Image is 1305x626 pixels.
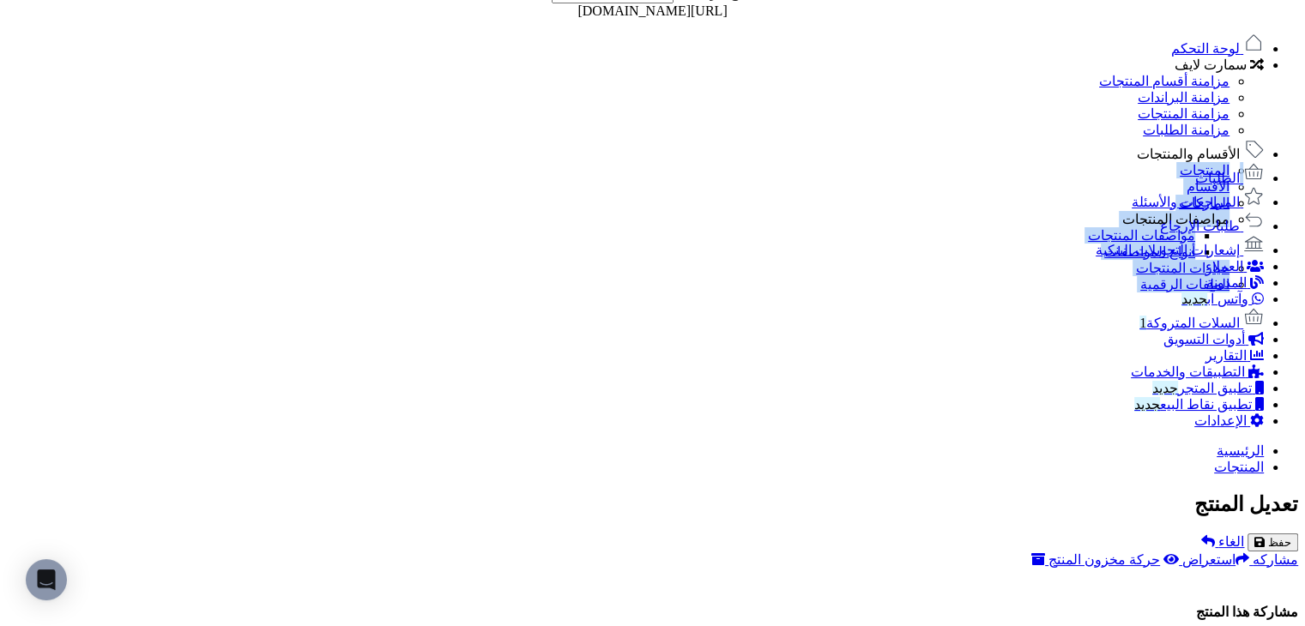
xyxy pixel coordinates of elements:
span: إشعارات التحويلات البنكية [1096,243,1240,257]
a: التطبيقات والخدمات [1131,364,1264,379]
span: حركة مخزون المنتج [1048,552,1160,567]
a: الطلبات [1195,171,1264,185]
a: إشعارات التحويلات البنكية [1096,243,1264,257]
a: العملاء [1205,259,1264,274]
a: التقارير [1205,348,1264,363]
a: مزامنة البراندات [1138,90,1229,105]
span: تطبيق نقاط البيع [1134,397,1252,412]
span: الغاء [1218,534,1244,549]
a: مزامنة المنتجات [1138,106,1229,121]
a: تطبيق نقاط البيعجديد [1134,397,1264,412]
span: الطلبات [1195,171,1240,185]
span: السلات المتروكة [1139,316,1240,330]
a: أنواع المواصفات [1104,244,1195,259]
a: المراجعات والأسئلة [1132,195,1264,209]
a: مشاركه [1236,552,1298,567]
span: أدوات التسويق [1163,332,1245,346]
div: Open Intercom Messenger [26,559,67,600]
a: مزامنة الطلبات [1143,123,1229,137]
a: السلات المتروكة1 [1139,316,1264,330]
a: حركة مخزون المنتج [1031,552,1160,567]
a: المنتجات [1180,163,1229,178]
a: الأقسام [1187,179,1229,194]
h2: تعديل المنتج [7,492,1298,516]
a: المدونة [1206,275,1264,290]
span: العملاء [1205,259,1243,274]
span: المراجعات والأسئلة [1132,195,1240,209]
a: مزامنة أقسام المنتجات [1099,74,1229,88]
a: مواصفات المنتجات [1088,228,1195,243]
span: الإعدادات [1194,413,1247,428]
button: حفظ [1248,533,1298,551]
span: 1 [1139,316,1146,330]
span: جديد [1181,292,1207,306]
a: استعراض [1163,552,1236,567]
h4: مشاركة هذا المنتج [7,604,1298,620]
span: استعراض [1182,552,1236,567]
a: خيارات المنتجات [1136,261,1229,275]
span: جديد [1152,381,1178,395]
div: [URL][DOMAIN_NAME] [7,3,1298,19]
a: الرئيسية [1217,443,1264,458]
span: التقارير [1205,348,1247,363]
span: طلبات الإرجاع [1160,219,1240,233]
span: المدونة [1206,275,1247,290]
a: الملفات الرقمية [1140,277,1229,292]
span: تطبيق المتجر [1152,381,1252,395]
span: لوحة التحكم [1171,41,1240,56]
span: جديد [1134,397,1160,412]
a: المنتجات [1214,460,1264,474]
a: الإعدادات [1194,413,1264,428]
a: مواصفات المنتجات [1122,212,1229,226]
a: لوحة التحكم [1171,41,1264,56]
a: تطبيق المتجرجديد [1152,381,1264,395]
a: وآتس آبجديد [1181,292,1264,306]
a: أدوات التسويق [1163,332,1264,346]
span: الأقسام والمنتجات [1137,147,1240,161]
span: التطبيقات والخدمات [1131,364,1245,379]
span: مشاركه [1253,552,1298,567]
a: الغاء [1201,534,1244,549]
span: وآتس آب [1181,292,1248,306]
span: سمارت لايف [1175,57,1247,72]
span: حفظ [1268,536,1291,549]
a: طلبات الإرجاع [1160,219,1264,233]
